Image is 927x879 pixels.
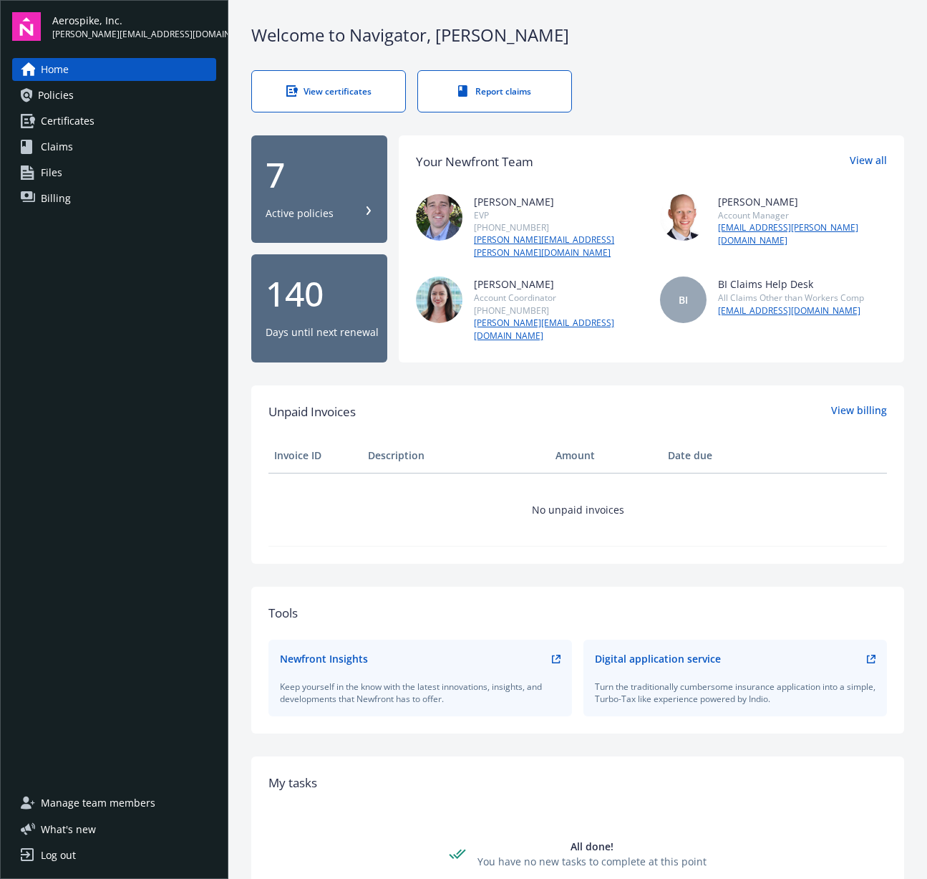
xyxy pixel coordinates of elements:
a: [PERSON_NAME][EMAIL_ADDRESS][PERSON_NAME][DOMAIN_NAME] [474,234,643,259]
a: View all [850,153,887,171]
div: Newfront Insights [280,651,368,666]
span: Unpaid Invoices [268,403,356,421]
th: Description [362,438,550,473]
div: View certificates [281,85,377,97]
div: My tasks [268,774,887,792]
th: Amount [550,438,662,473]
span: Files [41,161,62,184]
a: Report claims [417,70,572,112]
div: Digital application service [595,651,721,666]
div: Account Manager [718,209,887,221]
div: Keep yourself in the know with the latest innovations, insights, and developments that Newfront h... [280,681,560,705]
td: No unpaid invoices [268,473,887,546]
span: Home [41,58,69,81]
img: photo [416,194,462,241]
a: [PERSON_NAME][EMAIL_ADDRESS][DOMAIN_NAME] [474,317,643,342]
button: 7Active policies [251,135,387,244]
a: Manage team members [12,792,216,815]
div: [PERSON_NAME] [718,194,887,209]
img: photo [416,277,462,323]
div: Your Newfront Team [416,153,533,171]
div: BI Claims Help Desk [718,277,864,292]
a: [EMAIL_ADDRESS][DOMAIN_NAME] [718,304,864,317]
a: [EMAIL_ADDRESS][PERSON_NAME][DOMAIN_NAME] [718,221,887,247]
div: All done! [477,839,707,854]
span: [PERSON_NAME][EMAIL_ADDRESS][DOMAIN_NAME] [52,28,216,41]
div: [PHONE_NUMBER] [474,221,643,234]
span: Aerospike, Inc. [52,13,216,28]
div: Turn the traditionally cumbersome insurance application into a simple, Turbo-Tax like experience ... [595,681,875,705]
span: Claims [41,135,73,158]
button: 140Days until next renewal [251,254,387,362]
div: Days until next renewal [266,325,379,340]
div: [PERSON_NAME] [474,277,643,292]
div: EVP [474,209,643,221]
div: [PERSON_NAME] [474,194,643,209]
button: What's new [12,822,119,837]
th: Invoice ID [268,438,362,473]
a: Home [12,58,216,81]
a: Files [12,161,216,184]
div: Welcome to Navigator , [PERSON_NAME] [251,23,904,47]
div: Report claims [447,85,543,97]
div: 7 [266,158,373,192]
div: Log out [41,844,76,867]
span: Certificates [41,110,94,133]
div: Active policies [266,206,334,221]
img: photo [660,194,707,241]
div: You have no new tasks to complete at this point [477,854,707,869]
div: All Claims Other than Workers Comp [718,292,864,304]
a: Policies [12,84,216,107]
img: navigator-logo.svg [12,12,41,41]
span: BI [679,292,688,307]
div: [PHONE_NUMBER] [474,304,643,317]
span: Billing [41,187,71,210]
div: Tools [268,604,887,623]
div: Account Coordinator [474,292,643,304]
div: 140 [266,277,373,311]
th: Date due [662,438,756,473]
span: Manage team members [41,792,155,815]
span: What ' s new [41,822,96,837]
a: View certificates [251,70,406,112]
a: Billing [12,187,216,210]
span: Policies [38,84,74,107]
button: Aerospike, Inc.[PERSON_NAME][EMAIL_ADDRESS][DOMAIN_NAME] [52,12,216,41]
a: View billing [831,403,887,421]
a: Claims [12,135,216,158]
a: Certificates [12,110,216,133]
